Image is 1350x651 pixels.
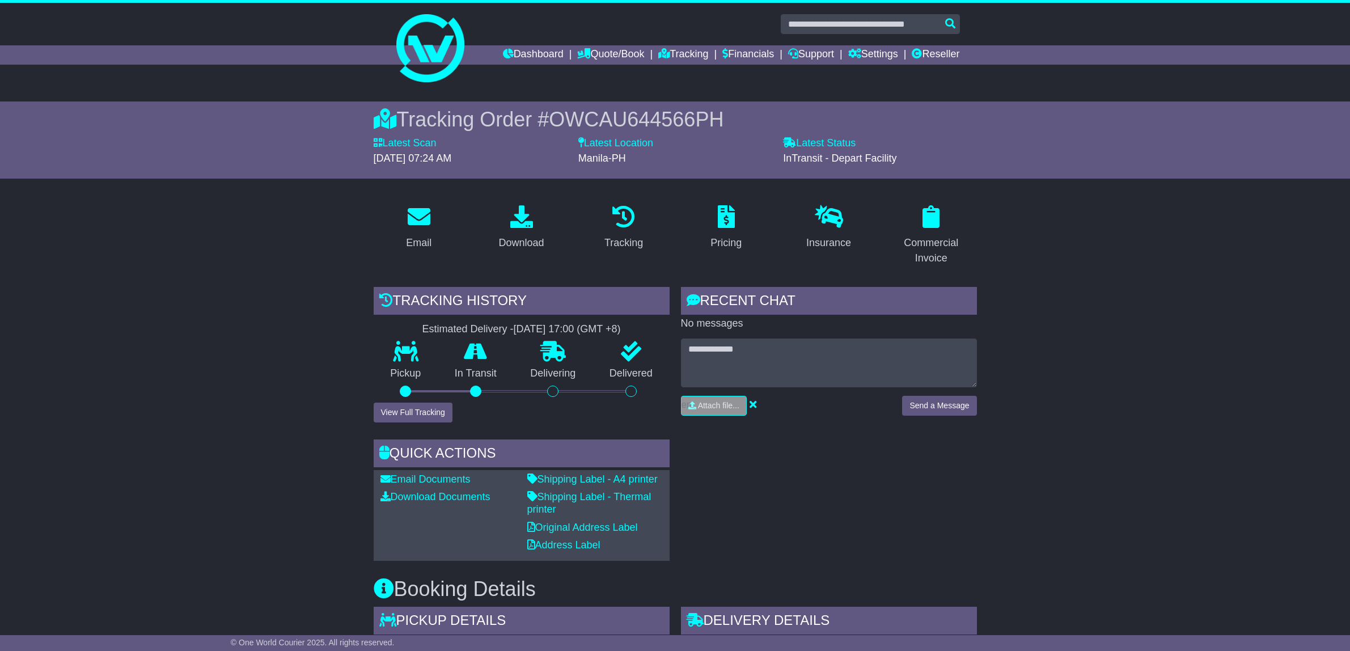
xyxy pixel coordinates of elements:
[406,235,431,251] div: Email
[681,318,977,330] p: No messages
[597,201,650,255] a: Tracking
[578,153,626,164] span: Manila-PH
[783,137,856,150] label: Latest Status
[722,45,774,65] a: Financials
[374,287,670,318] div: Tracking history
[549,108,723,131] span: OWCAU644566PH
[893,235,970,266] div: Commercial Invoice
[703,201,749,255] a: Pricing
[902,396,976,416] button: Send a Message
[799,201,858,255] a: Insurance
[578,137,653,150] label: Latest Location
[374,403,452,422] button: View Full Tracking
[527,522,638,533] a: Original Address Label
[380,474,471,485] a: Email Documents
[503,45,564,65] a: Dashboard
[886,201,977,270] a: Commercial Invoice
[912,45,959,65] a: Reseller
[374,578,977,601] h3: Booking Details
[374,323,670,336] div: Estimated Delivery -
[527,491,651,515] a: Shipping Label - Thermal printer
[438,367,514,380] p: In Transit
[658,45,708,65] a: Tracking
[374,153,452,164] span: [DATE] 07:24 AM
[788,45,834,65] a: Support
[374,107,977,132] div: Tracking Order #
[399,201,439,255] a: Email
[231,638,395,647] span: © One World Courier 2025. All rights reserved.
[681,287,977,318] div: RECENT CHAT
[710,235,742,251] div: Pricing
[527,539,600,551] a: Address Label
[577,45,644,65] a: Quote/Book
[380,491,490,502] a: Download Documents
[681,607,977,637] div: Delivery Details
[806,235,851,251] div: Insurance
[527,474,658,485] a: Shipping Label - A4 printer
[498,235,544,251] div: Download
[593,367,670,380] p: Delivered
[514,367,593,380] p: Delivering
[491,201,551,255] a: Download
[374,367,438,380] p: Pickup
[374,607,670,637] div: Pickup Details
[604,235,643,251] div: Tracking
[848,45,898,65] a: Settings
[514,323,621,336] div: [DATE] 17:00 (GMT +8)
[374,137,437,150] label: Latest Scan
[783,153,896,164] span: InTransit - Depart Facility
[374,439,670,470] div: Quick Actions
